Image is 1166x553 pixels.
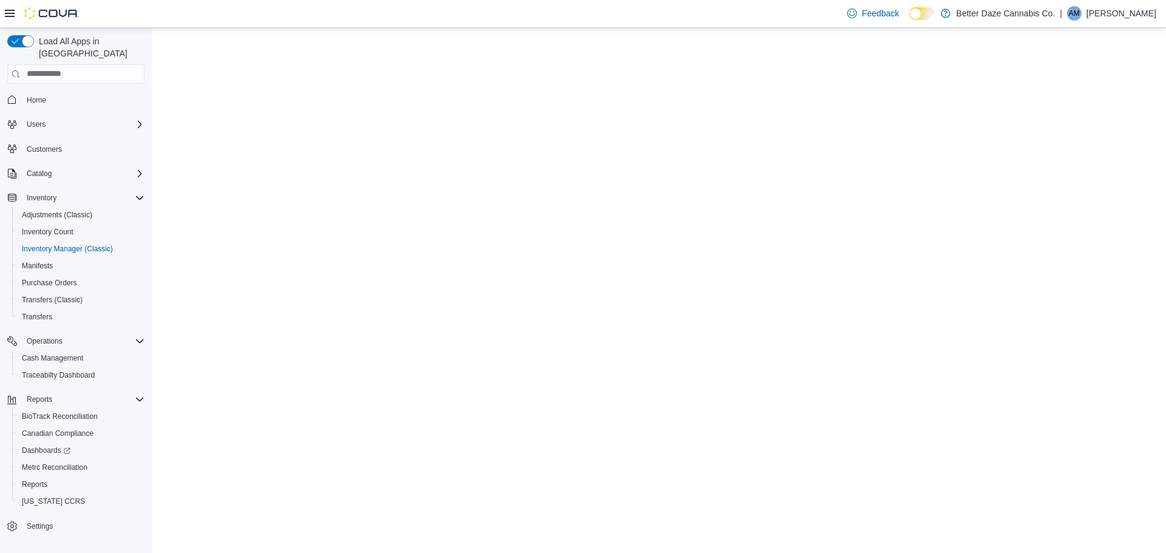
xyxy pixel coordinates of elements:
[22,429,94,438] span: Canadian Compliance
[17,259,145,273] span: Manifests
[17,208,145,222] span: Adjustments (Classic)
[22,191,61,205] button: Inventory
[17,225,78,239] a: Inventory Count
[27,95,46,105] span: Home
[22,244,113,254] span: Inventory Manager (Classic)
[17,276,145,290] span: Purchase Orders
[17,477,52,492] a: Reports
[17,409,145,424] span: BioTrack Reconciliation
[34,35,145,59] span: Load All Apps in [GEOGRAPHIC_DATA]
[22,92,145,107] span: Home
[17,293,87,307] a: Transfers (Classic)
[12,308,149,325] button: Transfers
[17,460,92,475] a: Metrc Reconciliation
[862,7,899,19] span: Feedback
[22,392,57,407] button: Reports
[12,291,149,308] button: Transfers (Classic)
[17,310,57,324] a: Transfers
[2,189,149,206] button: Inventory
[909,7,935,20] input: Dark Mode
[22,191,145,205] span: Inventory
[12,493,149,510] button: [US_STATE] CCRS
[22,295,83,305] span: Transfers (Classic)
[12,257,149,274] button: Manifests
[17,368,145,382] span: Traceabilty Dashboard
[12,274,149,291] button: Purchase Orders
[22,518,145,534] span: Settings
[22,312,52,322] span: Transfers
[22,353,83,363] span: Cash Management
[22,463,87,472] span: Metrc Reconciliation
[17,242,145,256] span: Inventory Manager (Classic)
[2,165,149,182] button: Catalog
[22,370,95,380] span: Traceabilty Dashboard
[17,494,145,509] span: Washington CCRS
[2,333,149,350] button: Operations
[22,93,51,107] a: Home
[12,425,149,442] button: Canadian Compliance
[22,261,53,271] span: Manifests
[2,391,149,408] button: Reports
[12,240,149,257] button: Inventory Manager (Classic)
[22,497,85,506] span: [US_STATE] CCRS
[842,1,904,25] a: Feedback
[27,193,56,203] span: Inventory
[24,7,79,19] img: Cova
[17,494,90,509] a: [US_STATE] CCRS
[956,6,1055,21] p: Better Daze Cannabis Co.
[12,350,149,367] button: Cash Management
[2,116,149,133] button: Users
[12,206,149,223] button: Adjustments (Classic)
[22,480,47,489] span: Reports
[17,426,145,441] span: Canadian Compliance
[17,477,145,492] span: Reports
[12,223,149,240] button: Inventory Count
[17,351,88,365] a: Cash Management
[12,408,149,425] button: BioTrack Reconciliation
[17,276,82,290] a: Purchase Orders
[27,521,53,531] span: Settings
[22,334,67,348] button: Operations
[22,117,50,132] button: Users
[17,293,145,307] span: Transfers (Classic)
[1069,6,1080,21] span: AM
[17,443,75,458] a: Dashboards
[17,460,145,475] span: Metrc Reconciliation
[27,336,63,346] span: Operations
[27,395,52,404] span: Reports
[17,242,118,256] a: Inventory Manager (Classic)
[22,278,77,288] span: Purchase Orders
[2,91,149,109] button: Home
[27,120,46,129] span: Users
[12,459,149,476] button: Metrc Reconciliation
[27,169,52,178] span: Catalog
[22,141,145,157] span: Customers
[17,409,103,424] a: BioTrack Reconciliation
[17,310,145,324] span: Transfers
[17,225,145,239] span: Inventory Count
[1086,6,1156,21] p: [PERSON_NAME]
[22,166,145,181] span: Catalog
[22,142,67,157] a: Customers
[22,227,73,237] span: Inventory Count
[2,140,149,158] button: Customers
[22,392,145,407] span: Reports
[17,368,100,382] a: Traceabilty Dashboard
[17,443,145,458] span: Dashboards
[22,210,92,220] span: Adjustments (Classic)
[17,426,98,441] a: Canadian Compliance
[22,166,56,181] button: Catalog
[1060,6,1062,21] p: |
[22,412,98,421] span: BioTrack Reconciliation
[1067,6,1082,21] div: Andy Moreno
[17,351,145,365] span: Cash Management
[12,367,149,384] button: Traceabilty Dashboard
[27,144,62,154] span: Customers
[2,517,149,535] button: Settings
[17,208,97,222] a: Adjustments (Classic)
[17,259,58,273] a: Manifests
[12,442,149,459] a: Dashboards
[22,519,58,534] a: Settings
[22,117,145,132] span: Users
[22,334,145,348] span: Operations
